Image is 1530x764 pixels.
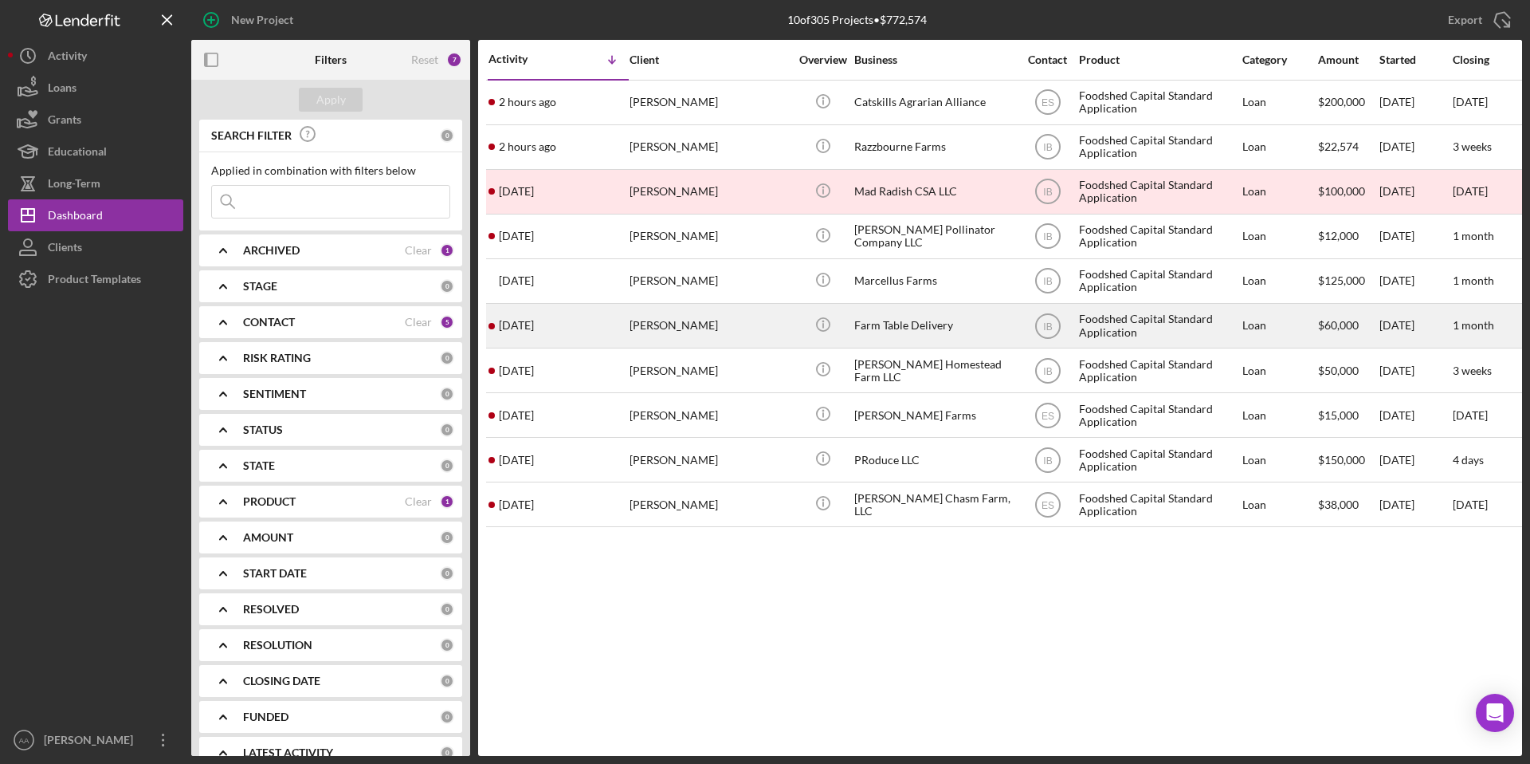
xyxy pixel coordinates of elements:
time: 2025-08-25 15:51 [499,230,534,242]
div: 0 [440,638,454,652]
text: ES [1041,410,1053,421]
div: 0 [440,128,454,143]
div: [PERSON_NAME] [630,439,789,481]
time: 3 weeks [1453,140,1492,153]
button: Product Templates [8,263,183,295]
div: [PERSON_NAME] Farms [854,394,1014,436]
div: 1 [440,243,454,258]
time: 2025-08-19 01:07 [499,319,534,332]
div: $12,000 [1318,215,1378,258]
div: 0 [440,279,454,293]
div: 0 [440,351,454,365]
div: [DATE] [1379,483,1451,526]
div: 7 [446,52,462,68]
div: Foodshed Capital Standard Application [1079,81,1238,124]
time: 2025-08-05 18:11 [499,409,534,422]
text: AA [19,736,29,745]
b: FUNDED [243,711,288,723]
div: [PERSON_NAME] [630,394,789,436]
div: [PERSON_NAME] [630,171,789,213]
div: [DATE] [1379,305,1451,347]
div: 0 [440,423,454,437]
div: Foodshed Capital Standard Application [1079,260,1238,302]
div: $38,000 [1318,483,1378,526]
div: Educational [48,136,107,171]
div: 0 [440,566,454,581]
div: [PERSON_NAME] [40,724,143,760]
div: Foodshed Capital Standard Application [1079,349,1238,392]
button: AA[PERSON_NAME] [8,724,183,756]
time: 4 days [1453,453,1484,467]
a: Loans [8,72,183,104]
time: 1 month [1453,274,1494,287]
div: Export [1448,4,1482,36]
div: $200,000 [1318,81,1378,124]
div: Dashboard [48,199,103,235]
div: [PERSON_NAME] [630,483,789,526]
text: IB [1043,321,1052,332]
div: 0 [440,387,454,401]
div: Mad Radish CSA LLC [854,171,1014,213]
div: [PERSON_NAME] [630,349,789,392]
div: Category [1242,53,1316,66]
b: START DATE [243,567,307,580]
div: Product Templates [48,263,141,299]
div: [DATE] [1379,260,1451,302]
div: [PERSON_NAME] [630,81,789,124]
div: 0 [440,746,454,760]
div: Loan [1242,215,1316,258]
b: RESOLUTION [243,639,312,652]
time: [DATE] [1453,408,1488,422]
div: [PERSON_NAME] Homestead Farm LLC [854,349,1014,392]
div: 0 [440,710,454,724]
time: 2025-08-28 13:38 [499,96,556,108]
div: Razzbourne Farms [854,126,1014,168]
div: Loan [1242,171,1316,213]
button: Apply [299,88,363,112]
time: [DATE] [1453,184,1488,198]
div: [DATE] [1379,171,1451,213]
button: New Project [191,4,309,36]
div: 0 [440,674,454,688]
text: IB [1043,455,1052,466]
div: $22,574 [1318,126,1378,168]
div: Business [854,53,1014,66]
div: Catskills Agrarian Alliance [854,81,1014,124]
b: CLOSING DATE [243,675,320,687]
div: [PERSON_NAME] [630,260,789,302]
div: New Project [231,4,293,36]
div: Applied in combination with filters below [211,164,450,177]
div: 1 [440,494,454,509]
b: RESOLVED [243,603,299,616]
div: 5 [440,315,454,329]
button: Clients [8,231,183,263]
b: STATUS [243,423,283,436]
div: Foodshed Capital Standard Application [1079,305,1238,347]
div: Foodshed Capital Standard Application [1079,171,1238,213]
div: Activity [488,53,559,65]
button: Long-Term [8,167,183,199]
div: $150,000 [1318,439,1378,481]
div: [PERSON_NAME] [630,215,789,258]
div: Marcellus Farms [854,260,1014,302]
div: Loan [1242,305,1316,347]
div: Foodshed Capital Standard Application [1079,483,1238,526]
div: Grants [48,104,81,140]
div: Product [1079,53,1238,66]
div: Reset [411,53,438,66]
b: ARCHIVED [243,244,300,257]
button: Dashboard [8,199,183,231]
div: Loan [1242,81,1316,124]
a: Educational [8,136,183,167]
div: Loan [1242,126,1316,168]
time: [DATE] [1453,498,1488,511]
div: [DATE] [1379,126,1451,168]
div: $125,000 [1318,260,1378,302]
div: [DATE] [1379,349,1451,392]
button: Grants [8,104,183,136]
